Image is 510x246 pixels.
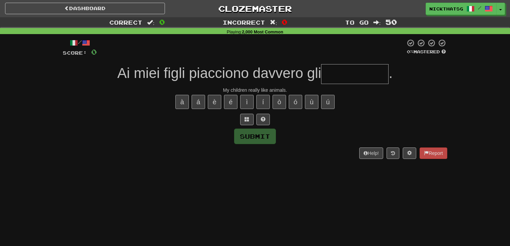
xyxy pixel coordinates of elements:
span: To go [345,19,369,26]
button: Round history (alt+y) [387,147,399,159]
button: á [192,95,205,109]
div: Mastered [405,49,447,55]
button: Single letter hint - you only get 1 per sentence and score half the points! alt+h [256,114,270,125]
button: ù [305,95,318,109]
span: Ai miei figli piacciono davvero gli [117,65,321,81]
span: / [478,5,481,10]
span: 0 % [407,49,414,54]
a: nickthatsg / [426,3,497,15]
div: My children really like animals. [63,87,447,93]
span: Score: [63,50,87,56]
button: Switch sentence to multiple choice alt+p [240,114,254,125]
a: Clozemaster [175,3,335,15]
span: 0 [282,18,287,26]
span: : [147,20,154,25]
span: : [270,20,277,25]
button: é [224,95,237,109]
span: : [373,20,381,25]
button: í [256,95,270,109]
button: Submit [234,129,276,144]
strong: 2,000 Most Common [242,30,283,34]
button: Report [420,147,447,159]
span: 0 [91,48,97,56]
button: Help! [359,147,383,159]
span: Incorrect [223,19,265,26]
button: ú [321,95,335,109]
a: Dashboard [5,3,165,14]
span: . [389,65,393,81]
button: à [175,95,189,109]
span: Correct [109,19,142,26]
div: / [63,39,97,47]
button: è [208,95,221,109]
button: ò [273,95,286,109]
span: 50 [386,18,397,26]
button: ó [289,95,302,109]
span: nickthatsg [429,6,463,12]
button: ì [240,95,254,109]
span: 0 [159,18,165,26]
